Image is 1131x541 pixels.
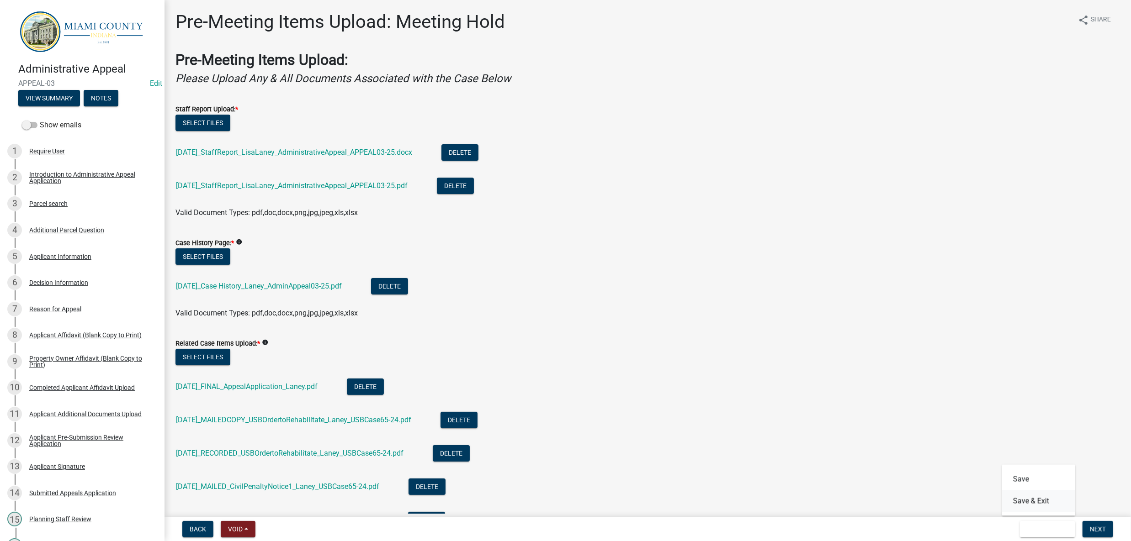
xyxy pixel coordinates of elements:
div: 15 [7,512,22,526]
button: Delete [408,512,445,528]
wm-modal-confirm: Delete Document [409,483,446,492]
strong: Pre-Meeting Items Upload: [175,51,348,68]
label: Related Case Items Upload: [175,341,260,347]
button: Void [221,521,255,537]
button: Delete [409,478,446,495]
div: Save & Exit [1002,465,1075,516]
button: Back [182,521,213,537]
div: Applicant Additional Documents Upload [29,411,142,417]
div: Additional Parcel Question [29,227,104,233]
a: [DATE]_StaffReport_LisaLaney_AdministrativeAppeal_APPEAL03-25.docx [176,148,412,157]
h4: Administrative Appeal [18,63,157,76]
span: Share [1091,15,1111,26]
div: 7 [7,302,22,316]
div: 9 [7,354,22,369]
div: 4 [7,223,22,237]
div: Reason for Appeal [29,306,81,312]
button: Save & Exit [1020,521,1075,537]
button: Delete [347,378,384,395]
label: Show emails [22,120,81,131]
a: [DATE]_Case History_Laney_AdminAppeal03-25.pdf [176,282,342,290]
a: [DATE]_RECORDED_USBOrdertoRehabilitate_Laney_USBCase65-24.pdf [176,449,404,457]
wm-modal-confirm: Edit Application Number [150,79,162,88]
div: 6 [7,275,22,290]
div: Applicant Information [29,253,91,260]
button: Delete [437,178,474,194]
a: [DATE]_FINAL_AppealApplication_Laney.pdf [176,382,318,391]
div: 11 [7,407,22,421]
span: Valid Document Types: pdf,doc,docx,png,jpg,jpeg,xls,xlsx [175,309,358,317]
i: info [262,339,268,346]
wm-modal-confirm: Delete Document [441,149,478,158]
button: Notes [84,90,118,106]
span: Valid Document Types: pdf,doc,docx,png,jpg,jpeg,xls,xlsx [175,208,358,217]
button: Delete [441,412,478,428]
a: [DATE]_MAILEDCOPY_USBOrdertoRehabilitate_Laney_USBCase65-24.pdf [176,415,411,424]
div: 13 [7,459,22,474]
a: [DATE]_StaffReport_LisaLaney_AdministrativeAppeal_APPEAL03-25.pdf [176,181,408,190]
button: Delete [441,144,478,161]
span: Next [1090,525,1106,533]
wm-modal-confirm: Delete Document [433,450,470,458]
div: 8 [7,328,22,342]
div: 5 [7,249,22,264]
i: Please Upload Any & All Documents Associated with the Case Below [175,72,511,85]
button: Select files [175,115,230,131]
div: Introduction to Administrative Appeal Application [29,171,150,184]
wm-modal-confirm: Delete Document [437,182,474,191]
div: Parcel search [29,200,68,207]
span: Back [190,525,206,533]
a: [DATE]_MAILED_CivilPenaltyNotice1_Laney_USBCase65-24.pdf [176,482,379,491]
button: shareShare [1071,11,1118,29]
h1: Pre-Meeting Items Upload: Meeting Hold [175,11,505,33]
div: Applicant Signature [29,463,85,470]
button: View Summary [18,90,80,106]
i: share [1078,15,1089,26]
span: Save & Exit [1027,525,1062,533]
wm-modal-confirm: Delete Document [371,283,408,291]
div: 10 [7,380,22,395]
wm-modal-confirm: Notes [84,95,118,103]
button: Next [1083,521,1113,537]
div: 3 [7,196,22,211]
div: Completed Applicant Affidavit Upload [29,384,135,391]
img: Miami County, Indiana [18,10,150,53]
button: Select files [175,248,230,265]
div: 1 [7,144,22,158]
div: 14 [7,486,22,500]
wm-modal-confirm: Summary [18,95,80,103]
i: info [236,239,242,245]
div: Submitted Appeals Application [29,490,116,496]
div: Require User [29,148,65,154]
button: Delete [371,278,408,294]
div: 12 [7,433,22,448]
div: Decision Information [29,279,88,286]
button: Delete [433,445,470,462]
wm-modal-confirm: Delete Document [441,416,478,425]
label: Case History Page: [175,240,234,247]
button: Select files [175,349,230,365]
a: Edit [150,79,162,88]
button: Save [1002,468,1075,490]
span: Void [228,525,243,533]
div: Applicant Affidavit (Blank Copy to Print) [29,332,142,338]
div: Planning Staff Review [29,516,91,522]
label: Staff Report Upload: [175,106,238,113]
div: 2 [7,170,22,185]
span: APPEAL-03 [18,79,146,88]
div: Applicant Pre-Submission Review Application [29,434,150,447]
button: Save & Exit [1002,490,1075,512]
div: Property Owner Affidavit (Blank Copy to Print) [29,355,150,368]
wm-modal-confirm: Delete Document [347,383,384,392]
